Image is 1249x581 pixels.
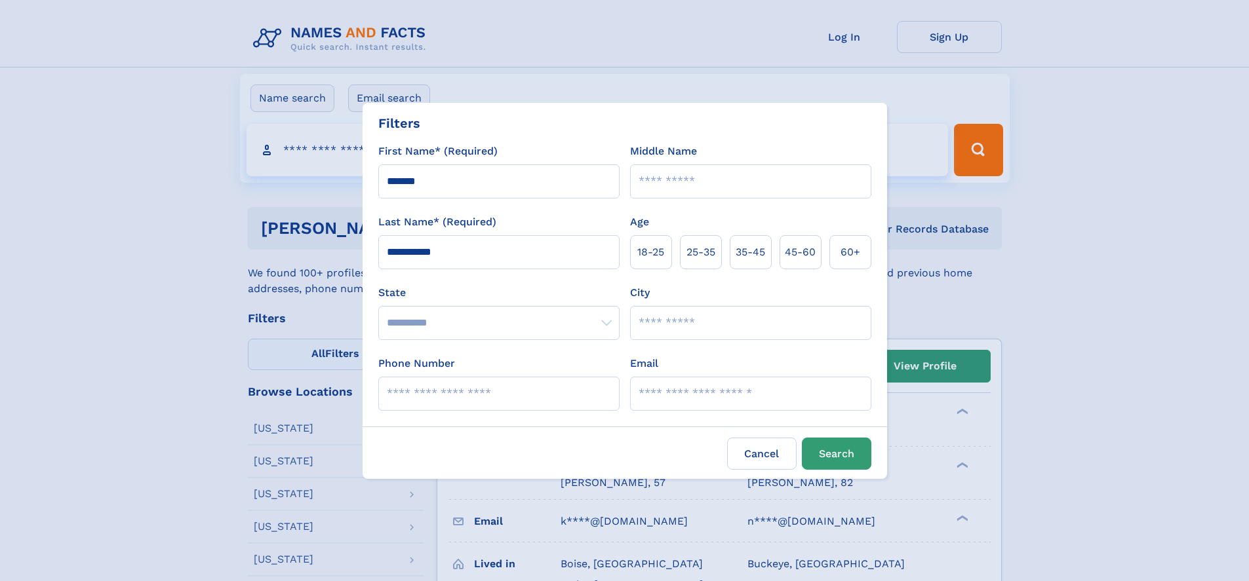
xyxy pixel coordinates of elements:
[630,285,650,301] label: City
[378,285,620,301] label: State
[378,356,455,371] label: Phone Number
[630,214,649,230] label: Age
[637,244,664,260] span: 18‑25
[378,143,498,159] label: First Name* (Required)
[378,113,420,133] div: Filters
[736,244,765,260] span: 35‑45
[686,244,715,260] span: 25‑35
[785,244,816,260] span: 45‑60
[378,214,496,230] label: Last Name* (Required)
[841,244,860,260] span: 60+
[630,356,658,371] label: Email
[727,438,797,470] label: Cancel
[802,438,871,470] button: Search
[630,143,697,159] label: Middle Name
